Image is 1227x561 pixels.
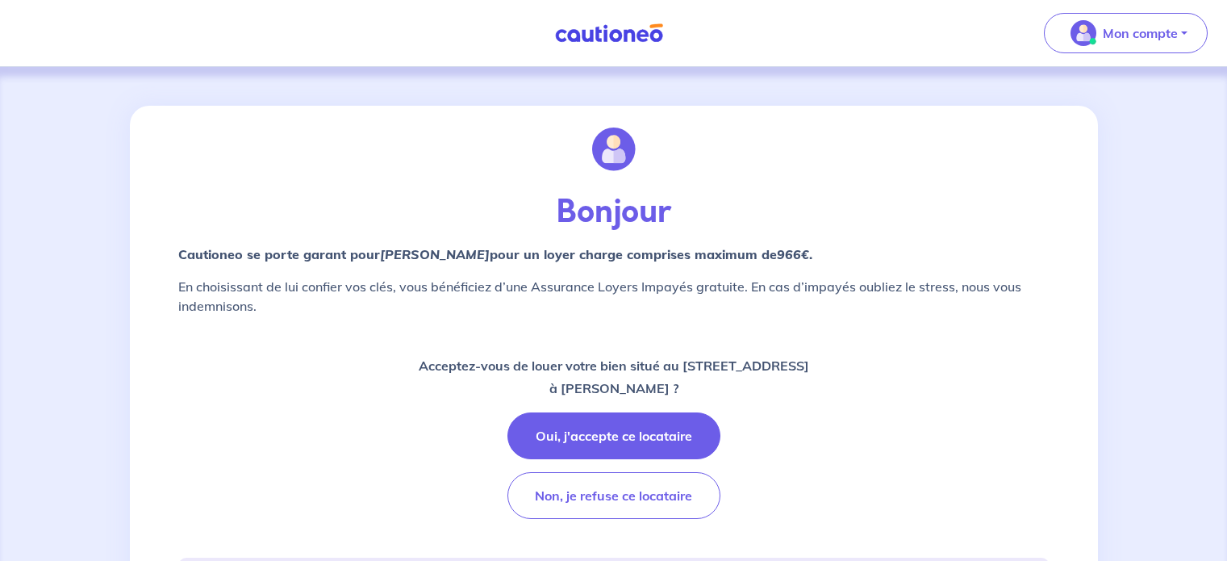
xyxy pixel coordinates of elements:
p: En choisissant de lui confier vos clés, vous bénéficiez d’une Assurance Loyers Impayés gratuite. ... [178,277,1050,316]
img: illu_account_valid_menu.svg [1070,20,1096,46]
button: illu_account_valid_menu.svgMon compte [1044,13,1208,53]
button: Oui, j'accepte ce locataire [507,412,720,459]
button: Non, je refuse ce locataire [507,472,720,519]
strong: Cautioneo se porte garant pour pour un loyer charge comprises maximum de . [178,246,812,262]
p: Bonjour [178,193,1050,232]
em: 966€ [777,246,809,262]
img: Cautioneo [549,23,670,44]
p: Acceptez-vous de louer votre bien situé au [STREET_ADDRESS] à [PERSON_NAME] ? [419,354,809,400]
p: Mon compte [1103,23,1178,43]
em: [PERSON_NAME] [380,246,490,262]
img: illu_account.svg [592,128,636,171]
